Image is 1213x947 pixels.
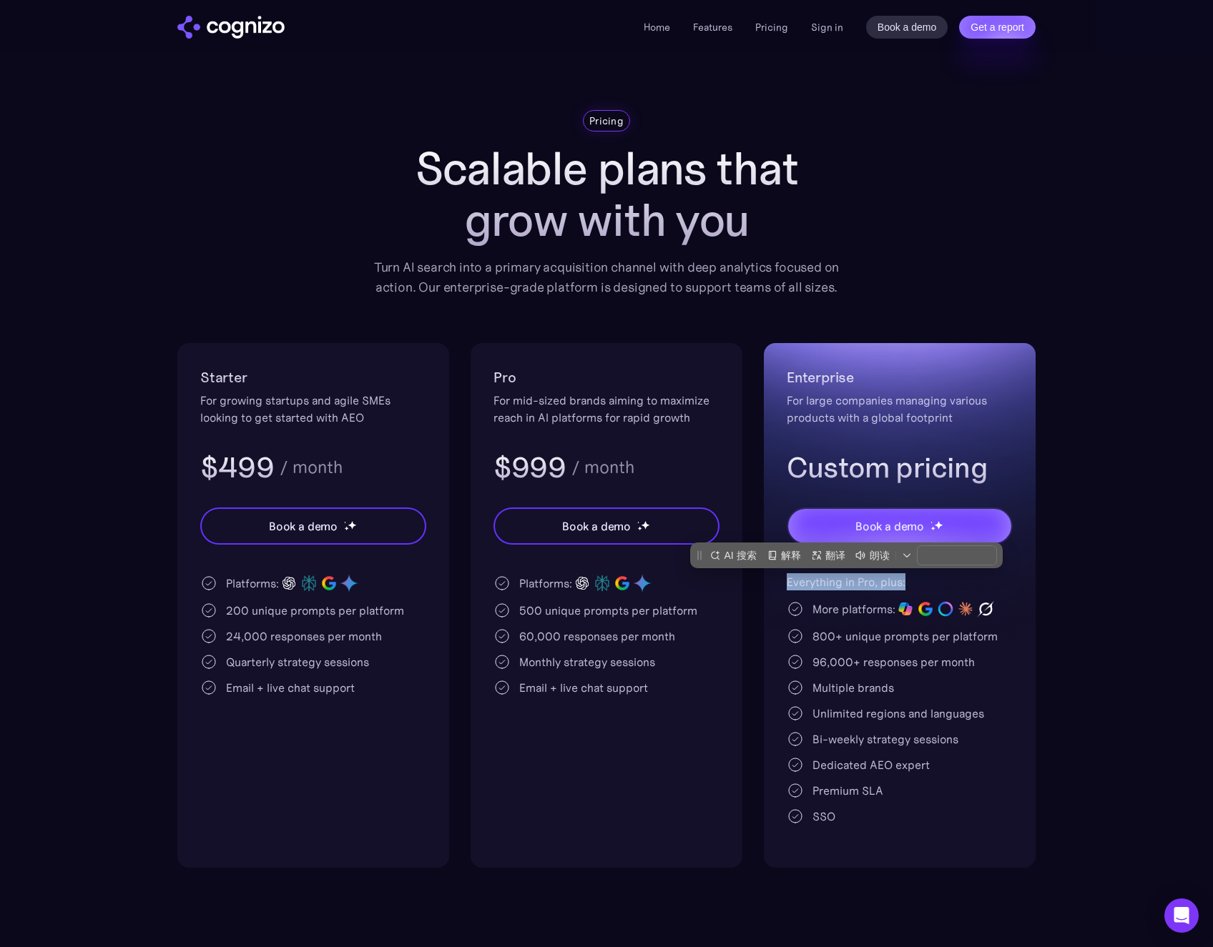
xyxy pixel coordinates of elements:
div: Premium SLA [812,782,883,799]
div: Quarterly strategy sessions [226,653,369,670]
div: Unlimited regions and languages [812,705,984,722]
div: Everything in Pro, plus: [787,573,1013,590]
h2: Enterprise [787,366,1013,389]
div: For large companies managing various products with a global footprint [787,392,1013,426]
a: Pricing [755,21,788,34]
a: Features [693,21,732,34]
div: / month [571,459,634,476]
div: / month [280,459,343,476]
a: Book a demo [866,16,948,39]
h3: $499 [200,449,274,486]
div: 500 unique prompts per platform [519,602,697,619]
img: star [348,520,357,530]
a: Sign in [811,19,843,36]
div: Turn AI search into a primary acquisition channel with deep analytics focused on action. Our ente... [363,257,850,297]
div: 200 unique prompts per platform [226,602,404,619]
div: Open Intercom Messenger [1164,898,1199,933]
img: star [344,526,349,531]
div: Dedicated AEO expert [812,756,930,773]
div: Platforms: [226,575,279,592]
div: 24,000 responses per month [226,628,382,645]
div: More platforms: [812,600,895,618]
a: Book a demostarstarstar [493,507,720,545]
div: Book a demo [855,517,924,535]
a: Home [644,21,670,34]
img: star [930,526,935,531]
div: Monthly strategy sessions [519,653,655,670]
div: Email + live chat support [226,679,355,696]
img: star [934,520,943,530]
a: home [177,16,285,39]
div: Book a demo [562,517,631,535]
div: Platforms: [519,575,572,592]
h3: Custom pricing [787,449,1013,486]
img: star [930,521,933,523]
img: star [344,521,346,523]
div: 60,000 responses per month [519,628,675,645]
img: star [637,521,639,523]
a: Book a demostarstarstar [787,507,1013,545]
a: Get a report [959,16,1036,39]
div: For growing startups and agile SMEs looking to get started with AEO [200,392,426,426]
img: star [641,520,650,530]
div: SSO [812,808,835,825]
div: For mid-sized brands aiming to maximize reach in AI platforms for rapid growth [493,392,720,426]
div: Pricing [589,114,624,128]
div: Bi-weekly strategy sessions [812,730,958,748]
img: star [637,526,642,531]
h3: $999 [493,449,566,486]
div: Email + live chat support [519,679,648,696]
div: 96,000+ responses per month [812,653,975,670]
h2: Pro [493,366,720,389]
h2: Starter [200,366,426,389]
div: Book a demo [269,517,338,535]
div: Multiple brands [812,679,894,696]
img: cognizo logo [177,16,285,39]
a: Book a demostarstarstar [200,507,426,545]
h1: Scalable plans that grow with you [363,143,850,246]
div: 800+ unique prompts per platform [812,628,998,645]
